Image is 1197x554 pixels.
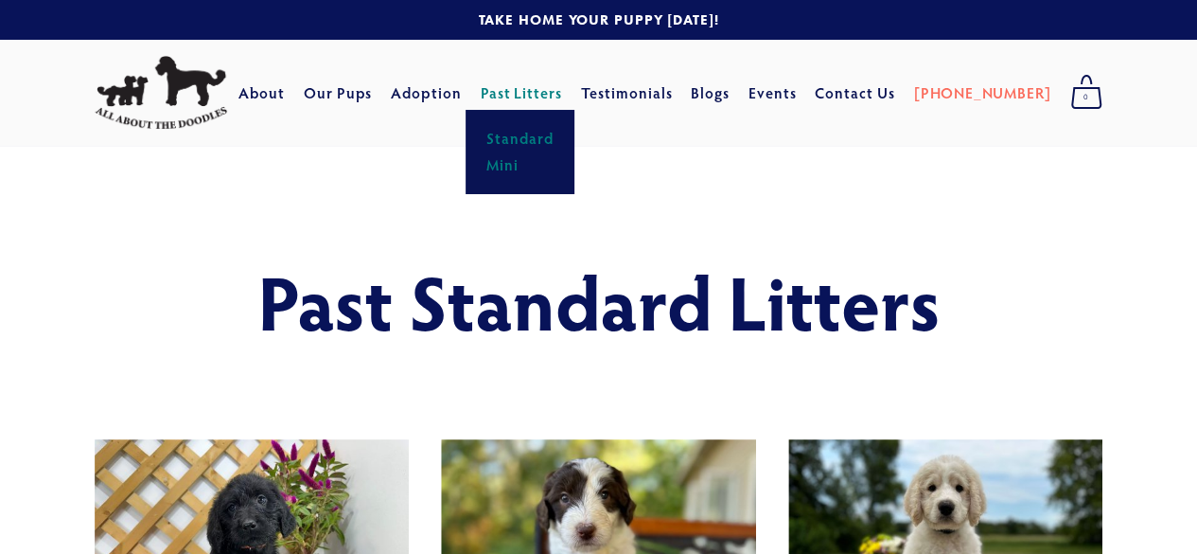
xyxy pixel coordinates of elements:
span: 0 [1070,85,1102,110]
a: 0 items in cart [1061,69,1112,116]
a: [PHONE_NUMBER] [914,76,1051,110]
a: About [238,76,285,110]
a: Our Pups [304,76,373,110]
a: Blogs [691,76,730,110]
img: All About The Doodles [95,56,227,130]
a: Testimonials [581,76,673,110]
h1: Past Standard Litters [182,259,1016,343]
a: Past Litters [481,82,563,102]
a: Standard [481,125,559,152]
a: Mini [481,152,559,178]
a: Adoption [391,76,462,110]
a: Contact Us [815,76,895,110]
a: Events [748,76,797,110]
